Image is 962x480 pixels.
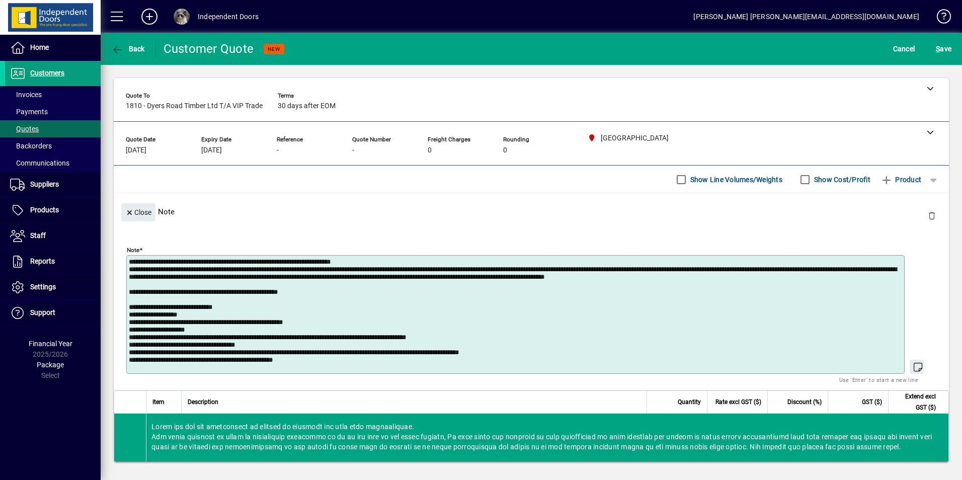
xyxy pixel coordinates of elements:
span: NEW [268,46,280,52]
app-page-header-button: Back [101,40,156,58]
span: Quotes [10,125,39,133]
span: Product [880,172,921,188]
a: Products [5,198,101,223]
span: - [277,146,279,154]
span: Financial Year [29,340,72,348]
span: [DATE] [126,146,146,154]
mat-label: Note [127,247,139,254]
a: Payments [5,103,101,120]
span: Customers [30,69,64,77]
app-page-header-button: Delete [920,211,944,220]
a: Backorders [5,137,101,154]
a: Communications [5,154,101,172]
a: Suppliers [5,172,101,197]
div: Independent Doors [198,9,259,25]
label: Show Cost/Profit [812,175,870,185]
span: Cancel [893,41,915,57]
a: Invoices [5,86,101,103]
div: Customer Quote [164,41,254,57]
span: - [352,146,354,154]
span: Discount (%) [787,396,822,408]
a: Quotes [5,120,101,137]
span: Package [37,361,64,369]
mat-hint: Use 'Enter' to start a new line [839,374,918,385]
span: S [936,45,940,53]
span: Reports [30,257,55,265]
span: Item [152,396,165,408]
span: Extend excl GST ($) [895,391,936,413]
span: Products [30,206,59,214]
a: Staff [5,223,101,249]
span: [DATE] [201,146,222,154]
span: Back [111,45,145,53]
span: Description [188,396,218,408]
button: Cancel [891,40,918,58]
span: Close [125,204,151,221]
span: Rate excl GST ($) [715,396,761,408]
span: Quantity [678,396,701,408]
button: Profile [166,8,198,26]
span: Suppliers [30,180,59,188]
button: Close [121,203,155,221]
span: Staff [30,231,46,239]
span: 0 [428,146,432,154]
button: Back [109,40,147,58]
label: Show Line Volumes/Weights [688,175,782,185]
div: Note [114,193,949,230]
span: Communications [10,159,69,167]
button: Delete [920,203,944,227]
span: ave [936,41,951,57]
span: Invoices [10,91,42,99]
a: Support [5,300,101,326]
a: Home [5,35,101,60]
app-page-header-button: Close [119,207,158,216]
button: Product [875,171,926,189]
span: 30 days after EOM [278,102,336,110]
span: Backorders [10,142,52,150]
button: Save [933,40,954,58]
a: Settings [5,275,101,300]
button: Add [133,8,166,26]
div: [PERSON_NAME] [PERSON_NAME][EMAIL_ADDRESS][DOMAIN_NAME] [693,9,919,25]
a: Reports [5,249,101,274]
span: Payments [10,108,48,116]
span: Home [30,43,49,51]
span: GST ($) [862,396,882,408]
a: Knowledge Base [929,2,949,35]
span: 1810 - Dyers Road Timber Ltd T/A VIP Trade [126,102,263,110]
span: Settings [30,283,56,291]
span: Support [30,308,55,316]
span: 0 [503,146,507,154]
